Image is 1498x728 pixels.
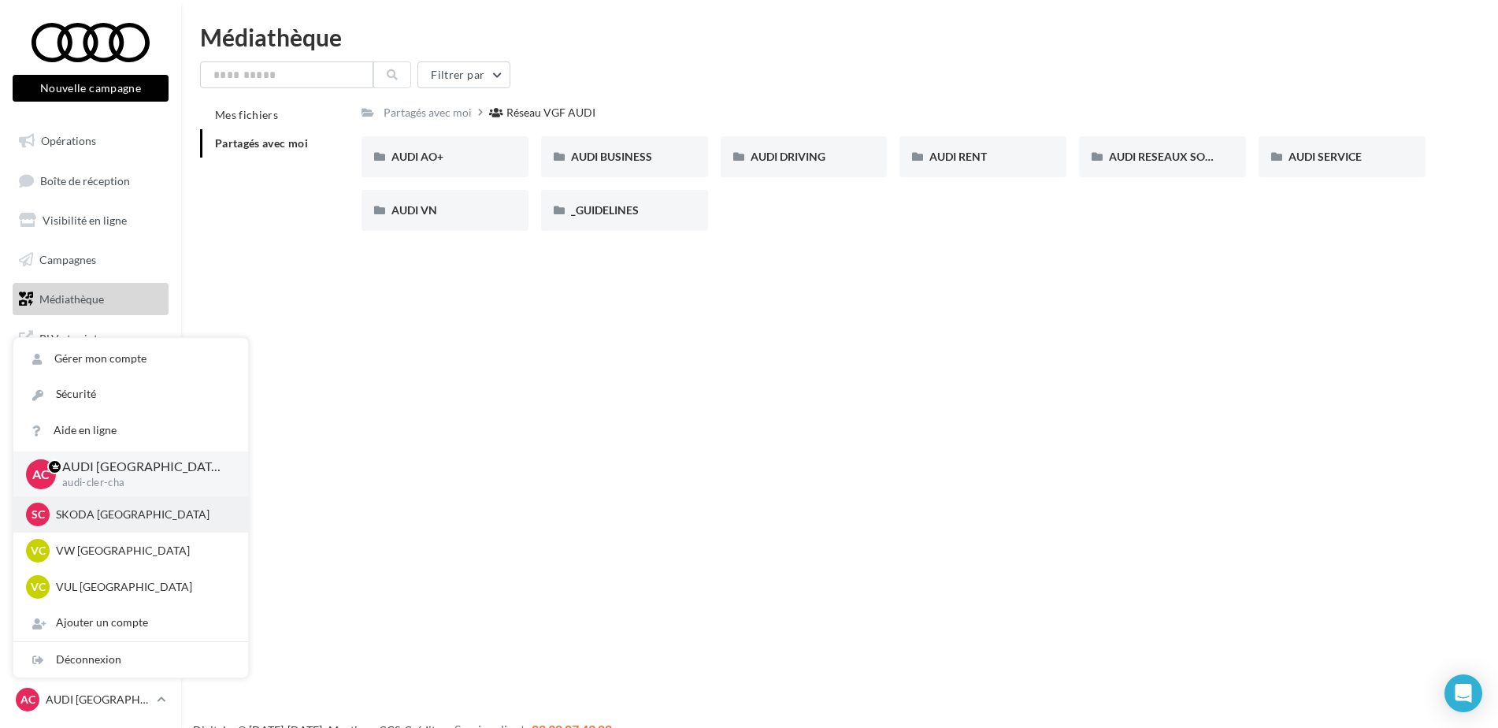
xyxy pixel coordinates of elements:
a: Sécurité [13,377,248,412]
span: _GUIDELINES [571,203,639,217]
a: AC AUDI [GEOGRAPHIC_DATA] [13,685,169,715]
span: VC [31,579,46,595]
span: Boîte de réception [40,173,130,187]
button: Nouvelle campagne [13,75,169,102]
div: Ajouter un compte [13,605,248,641]
span: Médiathèque [39,292,104,305]
a: Boîte de réception [9,164,172,198]
span: Opérations [41,134,96,147]
p: AUDI [GEOGRAPHIC_DATA] [46,692,150,708]
p: audi-cler-cha [62,476,223,490]
span: AC [32,465,50,483]
span: AUDI VN [391,203,437,217]
span: AUDI RESEAUX SOCIAUX [1109,150,1239,163]
p: VUL [GEOGRAPHIC_DATA] [56,579,229,595]
div: Déconnexion [13,642,248,678]
div: Réseau VGF AUDI [506,105,595,121]
span: AUDI AO+ [391,150,443,163]
a: Campagnes [9,243,172,277]
span: VC [31,543,46,559]
span: AUDI BUSINESS [571,150,652,163]
span: AUDI SERVICE [1289,150,1362,163]
p: SKODA [GEOGRAPHIC_DATA] [56,507,229,522]
span: AC [20,692,35,708]
a: Visibilité en ligne [9,204,172,237]
span: Campagnes [39,253,96,266]
span: Visibilité en ligne [43,214,127,227]
button: Filtrer par [417,61,510,88]
a: Opérations [9,124,172,158]
span: Partagés avec moi [215,136,308,150]
a: Aide en ligne [13,413,248,448]
span: AUDI DRIVING [751,150,825,163]
p: AUDI [GEOGRAPHIC_DATA] [62,458,223,476]
span: PLV et print personnalisable [39,328,162,362]
span: AUDI RENT [929,150,987,163]
div: Partagés avec moi [384,105,472,121]
div: Médiathèque [200,25,1479,49]
a: PLV et print personnalisable [9,321,172,368]
a: Gérer mon compte [13,341,248,377]
p: VW [GEOGRAPHIC_DATA] [56,543,229,559]
span: Mes fichiers [215,108,278,121]
span: SC [32,507,45,522]
div: Open Intercom Messenger [1444,674,1482,712]
a: Médiathèque [9,283,172,316]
